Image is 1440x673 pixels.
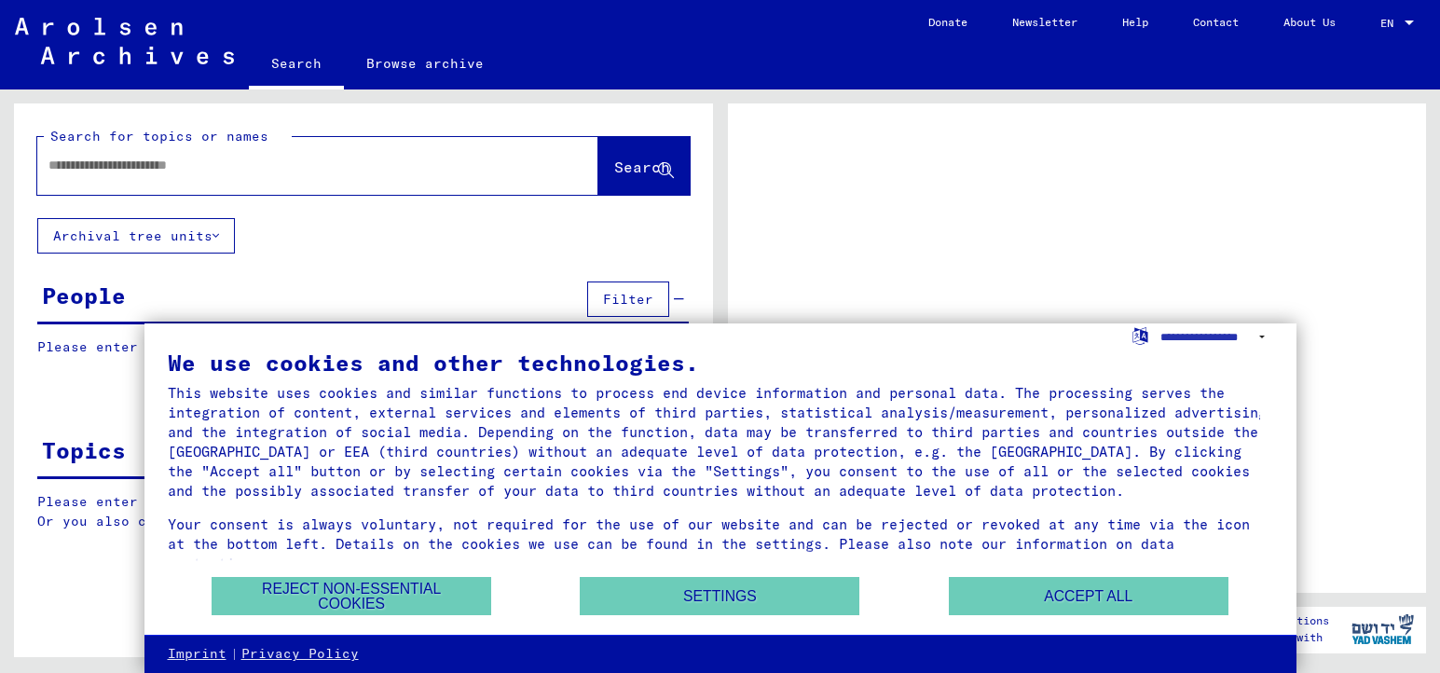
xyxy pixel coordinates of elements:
mat-label: Search for topics or names [50,128,268,144]
button: Archival tree units [37,218,235,254]
span: EN [1380,17,1401,30]
p: Please enter a search term or set filters to get results. Or you also can browse the manually. [37,492,690,531]
p: Please enter a search term or set filters to get results. [37,337,689,357]
div: We use cookies and other technologies. [168,351,1273,374]
a: Search [249,41,344,89]
button: Search [598,137,690,195]
button: Accept all [949,577,1228,615]
button: Settings [580,577,859,615]
span: Search [614,158,670,176]
button: Reject non-essential cookies [212,577,491,615]
button: Filter [587,282,669,317]
div: Your consent is always voluntary, not required for the use of our website and can be rejected or ... [168,515,1273,573]
a: Privacy Policy [241,645,359,664]
img: yv_logo.png [1348,606,1418,652]
div: This website uses cookies and similar functions to process end device information and personal da... [168,383,1273,501]
img: Arolsen_neg.svg [15,18,234,64]
a: Browse archive [344,41,506,86]
a: Imprint [168,645,226,664]
div: People [42,279,126,312]
span: Filter [603,291,653,308]
div: Topics [42,433,126,467]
